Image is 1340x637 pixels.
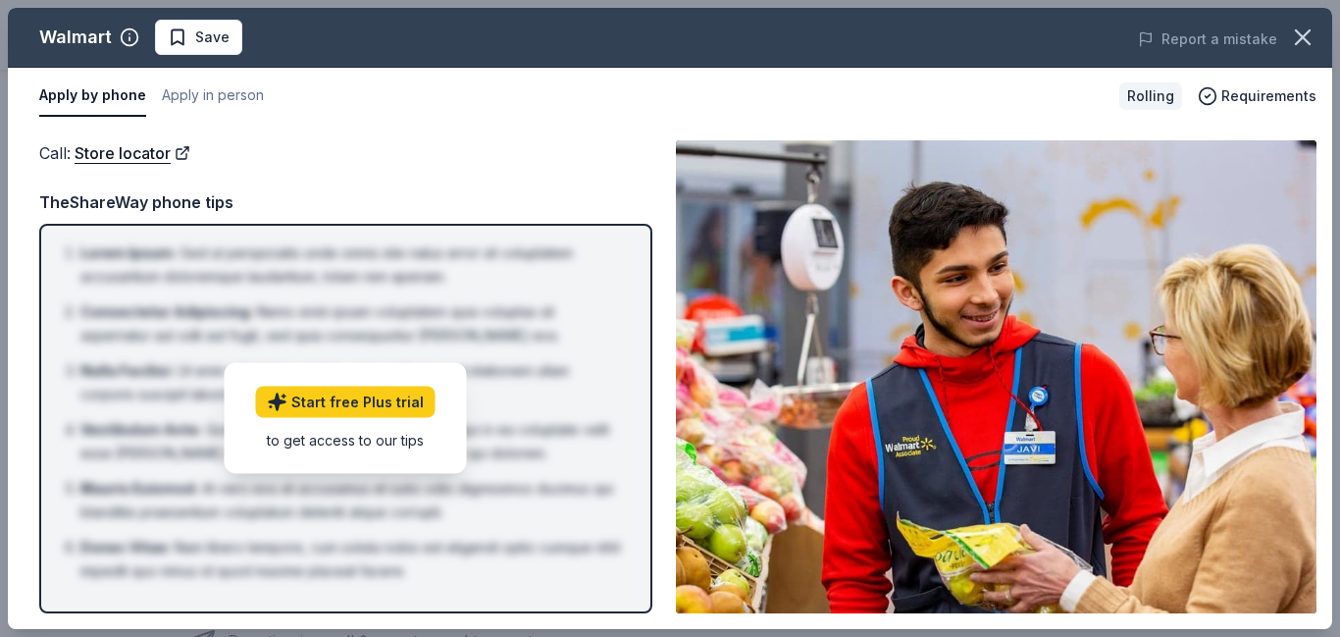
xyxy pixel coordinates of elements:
[39,22,112,53] div: Walmart
[1138,27,1277,51] button: Report a mistake
[1198,84,1316,108] button: Requirements
[155,20,242,55] button: Save
[256,430,436,451] div: to get access to our tips
[80,536,623,583] li: Nam libero tempore, cum soluta nobis est eligendi optio cumque nihil impedit quo minus id quod ma...
[80,359,623,406] li: Ut enim ad minima veniam, quis nostrum exercitationem ullam corporis suscipit laboriosam, nisi ut...
[80,241,623,289] li: Sed ut perspiciatis unde omnis iste natus error sit voluptatem accusantium doloremque laudantium,...
[1119,82,1182,110] div: Rolling
[39,189,652,215] div: TheShareWay phone tips
[80,418,623,465] li: Quis autem vel eum iure reprehenderit qui in ea voluptate velit esse [PERSON_NAME] nihil molestia...
[195,26,230,49] span: Save
[80,421,202,438] span: Vestibulum Ante :
[75,140,190,166] a: Store locator
[1221,84,1316,108] span: Requirements
[80,300,623,347] li: Nemo enim ipsam voluptatem quia voluptas sit aspernatur aut odit aut fugit, sed quia consequuntur...
[80,303,253,320] span: Consectetur Adipiscing :
[39,140,652,166] div: Call :
[80,244,177,261] span: Lorem Ipsum :
[39,76,146,117] button: Apply by phone
[80,362,174,379] span: Nulla Facilisi :
[256,387,436,418] a: Start free Plus trial
[80,539,171,556] span: Donec Vitae :
[676,140,1316,613] img: Image for Walmart
[80,477,623,524] li: At vero eos et accusamus et iusto odio dignissimos ducimus qui blanditiis praesentium voluptatum ...
[162,76,264,117] button: Apply in person
[80,480,198,497] span: Mauris Euismod :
